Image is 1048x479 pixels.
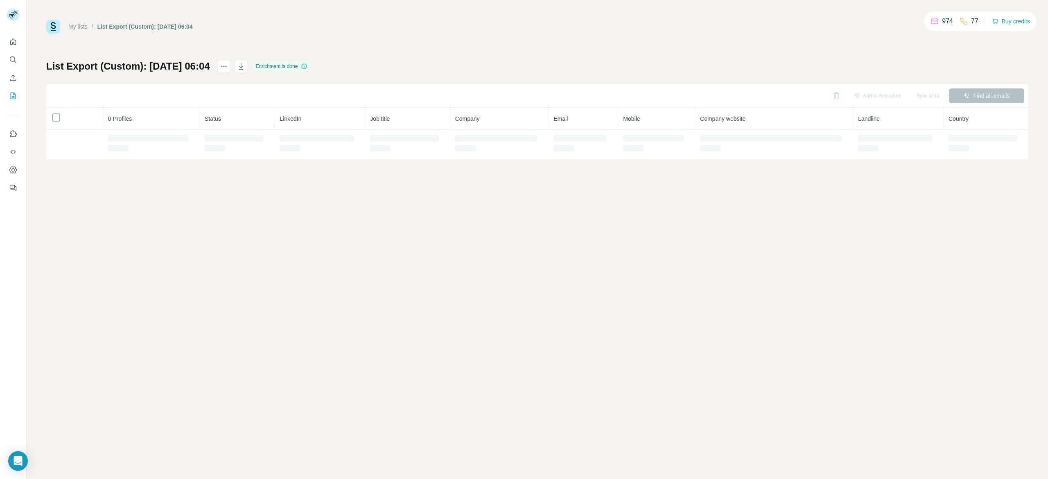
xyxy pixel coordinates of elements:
button: actions [217,60,230,73]
button: My lists [7,88,20,103]
button: Feedback [7,181,20,195]
button: Search [7,52,20,67]
li: / [92,23,93,31]
h1: List Export (Custom): [DATE] 06:04 [46,60,210,73]
button: Quick start [7,34,20,49]
p: 77 [971,16,978,26]
button: Buy credits [992,16,1030,27]
div: Enrichment is done [253,61,310,71]
button: Use Surfe on LinkedIn [7,127,20,141]
span: Landline [858,115,880,122]
span: LinkedIn [280,115,301,122]
span: Country [949,115,969,122]
img: Surfe Logo [46,20,60,34]
span: Mobile [623,115,640,122]
span: Email [553,115,568,122]
button: Use Surfe API [7,145,20,159]
div: List Export (Custom): [DATE] 06:04 [97,23,193,31]
span: Job title [370,115,390,122]
button: Enrich CSV [7,70,20,85]
div: Open Intercom Messenger [8,451,28,471]
span: Status [205,115,221,122]
a: My lists [68,23,88,30]
p: 974 [942,16,953,26]
span: Company [455,115,480,122]
button: Dashboard [7,163,20,177]
span: 0 Profiles [108,115,132,122]
span: Company website [700,115,745,122]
